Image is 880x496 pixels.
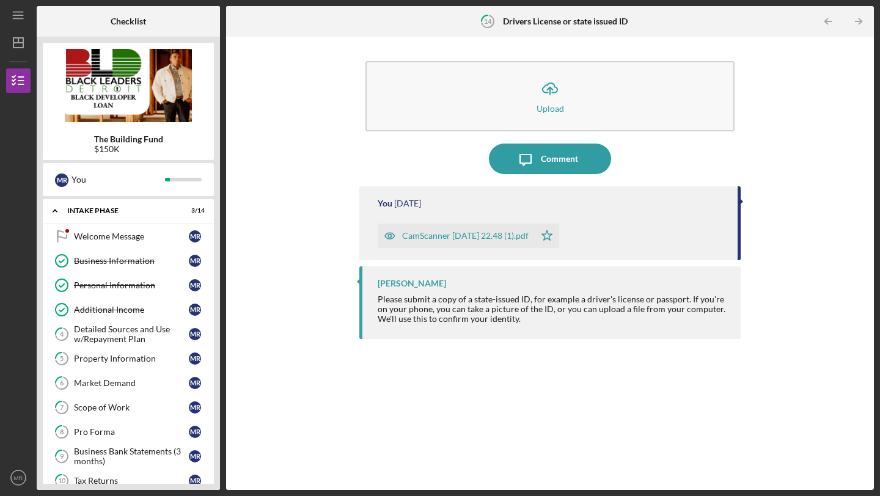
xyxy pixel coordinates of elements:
a: Personal InformationMR [49,273,208,297]
div: [PERSON_NAME] [378,279,446,288]
div: M R [189,352,201,365]
a: 8Pro FormaMR [49,420,208,444]
div: 3 / 14 [183,207,205,214]
a: 9Business Bank Statements (3 months)MR [49,444,208,469]
div: Personal Information [74,280,189,290]
b: Drivers License or state issued ID [503,16,628,26]
tspan: 7 [60,404,64,412]
div: M R [189,426,201,438]
a: 5Property InformationMR [49,346,208,371]
div: Tax Returns [74,476,189,486]
a: 4Detailed Sources and Use w/Repayment PlanMR [49,322,208,346]
div: M R [189,304,201,316]
a: Business InformationMR [49,249,208,273]
div: Upload [537,104,564,113]
div: You [378,199,392,208]
text: MR [14,475,23,481]
div: Business Bank Statements (3 months) [74,447,189,466]
div: M R [189,328,201,340]
a: Additional IncomeMR [49,297,208,322]
div: Intake Phase [67,207,174,214]
a: Welcome MessageMR [49,224,208,249]
div: Detailed Sources and Use w/Repayment Plan [74,324,189,344]
tspan: 6 [60,379,64,387]
button: Comment [489,144,611,174]
div: M R [189,279,201,291]
a: 7Scope of WorkMR [49,395,208,420]
tspan: 9 [60,453,64,461]
div: M R [189,377,201,389]
div: Welcome Message [74,232,189,241]
div: M R [55,173,68,187]
div: Market Demand [74,378,189,388]
tspan: 5 [60,355,64,363]
div: CamScanner [DATE] 22.48 (1).pdf [402,231,529,241]
a: 10Tax ReturnsMR [49,469,208,493]
div: Comment [541,144,578,174]
tspan: 4 [60,330,64,338]
div: Additional Income [74,305,189,315]
time: 2025-08-26 01:57 [394,199,421,208]
div: M R [189,230,201,243]
div: Please submit a copy of a state-issued ID, for example a driver's license or passport. If you're ... [378,294,728,324]
img: Product logo [43,49,214,122]
div: Pro Forma [74,427,189,437]
button: CamScanner [DATE] 22.48 (1).pdf [378,224,559,248]
button: Upload [365,61,735,131]
tspan: 10 [58,477,66,485]
div: $150K [94,144,163,154]
div: You [71,169,165,190]
tspan: 8 [60,428,64,436]
a: 6Market DemandMR [49,371,208,395]
div: Business Information [74,256,189,266]
div: Scope of Work [74,403,189,412]
div: M R [189,475,201,487]
button: MR [6,465,31,490]
div: M R [189,255,201,267]
div: Property Information [74,354,189,363]
b: Checklist [111,16,146,26]
div: M R [189,401,201,414]
div: M R [189,450,201,462]
tspan: 14 [483,17,491,25]
b: The Building Fund [94,134,163,144]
